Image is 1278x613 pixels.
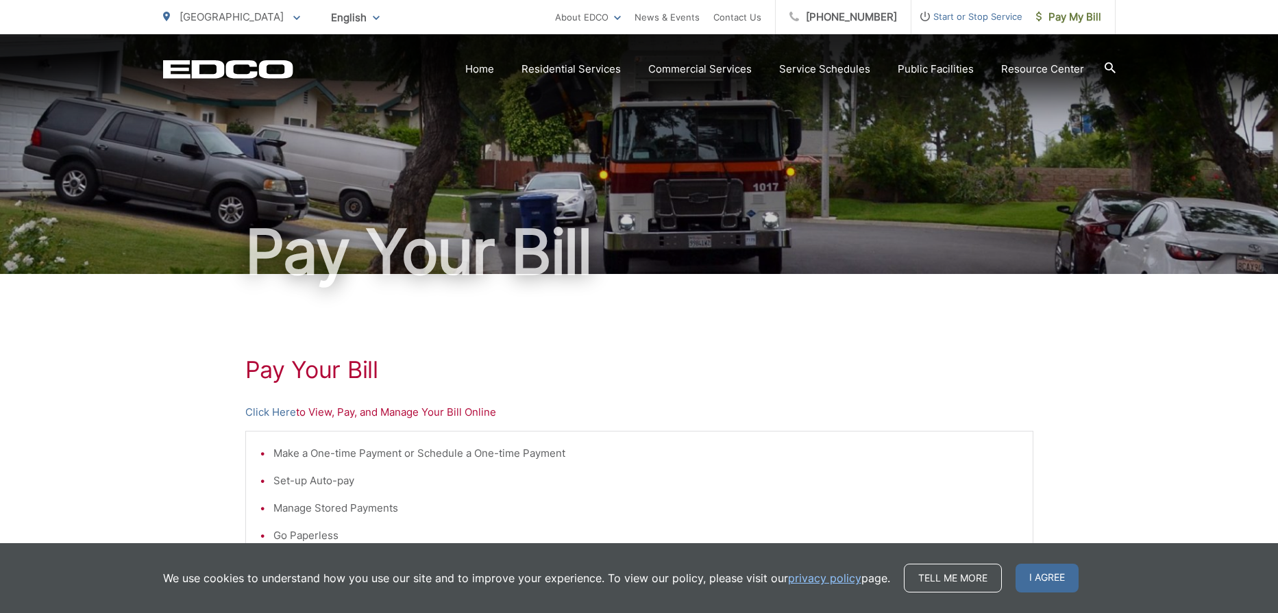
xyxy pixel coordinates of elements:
a: Public Facilities [898,61,974,77]
li: Make a One-time Payment or Schedule a One-time Payment [273,445,1019,462]
a: EDCD logo. Return to the homepage. [163,60,293,79]
span: I agree [1016,564,1079,592]
a: Contact Us [713,9,761,25]
span: [GEOGRAPHIC_DATA] [180,10,284,23]
a: Tell me more [904,564,1002,592]
a: Commercial Services [648,61,752,77]
a: Home [465,61,494,77]
a: About EDCO [555,9,621,25]
li: Go Paperless [273,527,1019,544]
a: privacy policy [788,570,861,586]
span: Pay My Bill [1036,9,1101,25]
p: We use cookies to understand how you use our site and to improve your experience. To view our pol... [163,570,890,586]
a: Click Here [245,404,296,421]
li: Set-up Auto-pay [273,473,1019,489]
a: Resource Center [1001,61,1084,77]
a: Residential Services [521,61,621,77]
li: Manage Stored Payments [273,500,1019,516]
span: English [321,5,390,29]
a: Service Schedules [779,61,870,77]
a: News & Events [635,9,700,25]
p: to View, Pay, and Manage Your Bill Online [245,404,1033,421]
h1: Pay Your Bill [245,356,1033,384]
h1: Pay Your Bill [163,218,1116,286]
